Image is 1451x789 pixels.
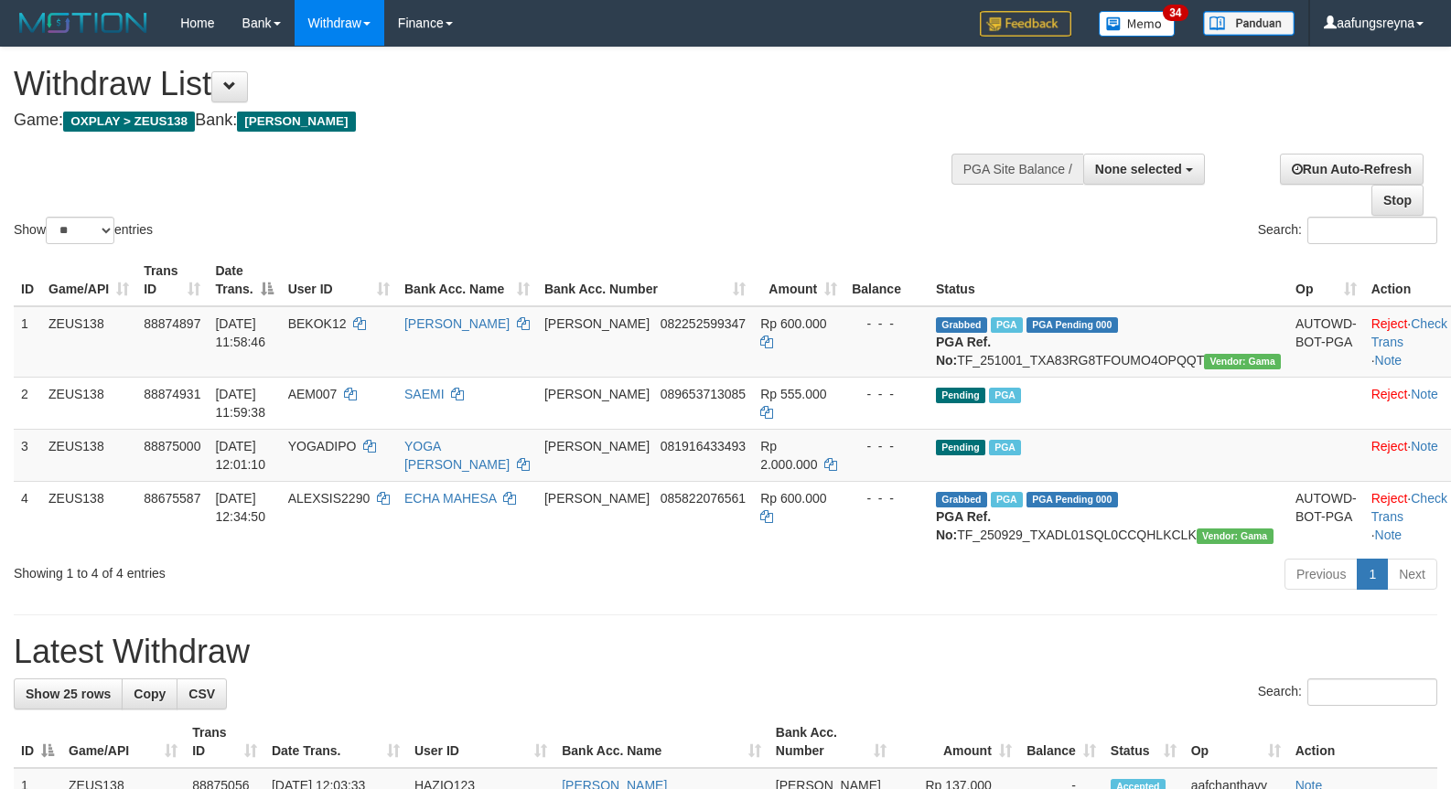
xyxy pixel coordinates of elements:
img: MOTION_logo.png [14,9,153,37]
span: Pending [936,388,985,403]
select: Showentries [46,217,114,244]
img: panduan.png [1203,11,1295,36]
th: Date Trans.: activate to sort column descending [208,254,280,306]
span: Rp 555.000 [760,387,826,401]
a: Stop [1371,185,1424,216]
th: Bank Acc. Name: activate to sort column ascending [554,716,768,768]
button: None selected [1083,154,1205,185]
a: Reject [1371,439,1408,453]
span: 88874897 [144,316,200,331]
a: Note [1375,528,1403,542]
span: Copy 082252599347 to clipboard [661,316,746,331]
span: Rp 2.000.000 [760,439,817,472]
a: Check Trans [1371,316,1447,349]
span: Rp 600.000 [760,491,826,506]
td: AUTOWD-BOT-PGA [1288,481,1364,551]
td: 1 [14,306,41,378]
span: Show 25 rows [26,687,111,701]
span: None selected [1095,162,1182,176]
a: Note [1375,353,1403,368]
div: - - - [852,437,921,455]
td: AUTOWD-BOT-PGA [1288,306,1364,378]
span: BEKOK12 [288,316,347,331]
a: Note [1411,387,1438,401]
th: Amount: activate to sort column ascending [753,254,844,306]
td: ZEUS138 [41,306,136,378]
a: Copy [122,678,177,709]
span: [DATE] 12:01:10 [215,439,265,472]
th: Trans ID: activate to sort column ascending [136,254,208,306]
div: - - - [852,385,921,403]
span: 88874931 [144,387,200,401]
th: Bank Acc. Number: activate to sort column ascending [768,716,894,768]
a: Note [1411,439,1438,453]
a: Next [1387,559,1437,590]
label: Show entries [14,217,153,244]
label: Search: [1258,217,1437,244]
th: Game/API: activate to sort column ascending [41,254,136,306]
span: 88875000 [144,439,200,453]
span: [PERSON_NAME] [544,387,650,401]
td: TF_250929_TXADL01SQL0CCQHLKCLK [929,481,1288,551]
span: Vendor URL: https://trx31.1velocity.biz [1197,528,1274,544]
th: Balance [844,254,929,306]
td: 3 [14,429,41,481]
span: Rp 600.000 [760,316,826,331]
td: 2 [14,377,41,429]
span: Grabbed [936,317,987,333]
a: Previous [1284,559,1358,590]
th: ID [14,254,41,306]
td: ZEUS138 [41,429,136,481]
label: Search: [1258,678,1437,706]
th: Op: activate to sort column ascending [1288,254,1364,306]
b: PGA Ref. No: [936,509,991,542]
td: ZEUS138 [41,481,136,551]
div: Showing 1 to 4 of 4 entries [14,557,591,582]
input: Search: [1307,678,1437,706]
th: Game/API: activate to sort column ascending [61,716,185,768]
span: ALEXSIS2290 [288,491,371,506]
th: Bank Acc. Number: activate to sort column ascending [537,254,753,306]
span: Pending [936,440,985,455]
td: TF_251001_TXA83RG8TFOUMO4OPQQT [929,306,1288,378]
span: OXPLAY > ZEUS138 [63,112,195,132]
span: Marked by aafanarl [989,388,1021,403]
th: User ID: activate to sort column ascending [407,716,554,768]
th: Status: activate to sort column ascending [1103,716,1184,768]
a: ECHA MAHESA [404,491,496,506]
th: ID: activate to sort column descending [14,716,61,768]
a: CSV [177,678,227,709]
span: 34 [1163,5,1188,21]
span: PGA Pending [1026,492,1118,507]
h1: Withdraw List [14,66,949,102]
th: Op: activate to sort column ascending [1184,716,1288,768]
a: Show 25 rows [14,678,123,709]
span: Grabbed [936,492,987,507]
span: 88675587 [144,491,200,506]
a: YOGA [PERSON_NAME] [404,439,510,472]
a: SAEMI [404,387,445,401]
th: Trans ID: activate to sort column ascending [185,716,264,768]
span: [PERSON_NAME] [544,439,650,453]
span: Marked by aafpengsreynich [991,492,1023,507]
span: Vendor URL: https://trx31.1velocity.biz [1204,354,1281,369]
div: - - - [852,315,921,333]
span: YOGADIPO [288,439,357,453]
td: ZEUS138 [41,377,136,429]
a: Run Auto-Refresh [1280,154,1424,185]
th: Balance: activate to sort column ascending [1019,716,1103,768]
span: [PERSON_NAME] [237,112,355,132]
img: Feedback.jpg [980,11,1071,37]
a: Check Trans [1371,491,1447,524]
span: [PERSON_NAME] [544,316,650,331]
a: Reject [1371,387,1408,401]
span: Marked by aafanarl [991,317,1023,333]
th: Action [1288,716,1437,768]
span: CSV [188,687,215,701]
a: Reject [1371,491,1408,506]
th: Bank Acc. Name: activate to sort column ascending [397,254,537,306]
td: 4 [14,481,41,551]
img: Button%20Memo.svg [1099,11,1176,37]
a: [PERSON_NAME] [404,316,510,331]
span: [DATE] 11:59:38 [215,387,265,420]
